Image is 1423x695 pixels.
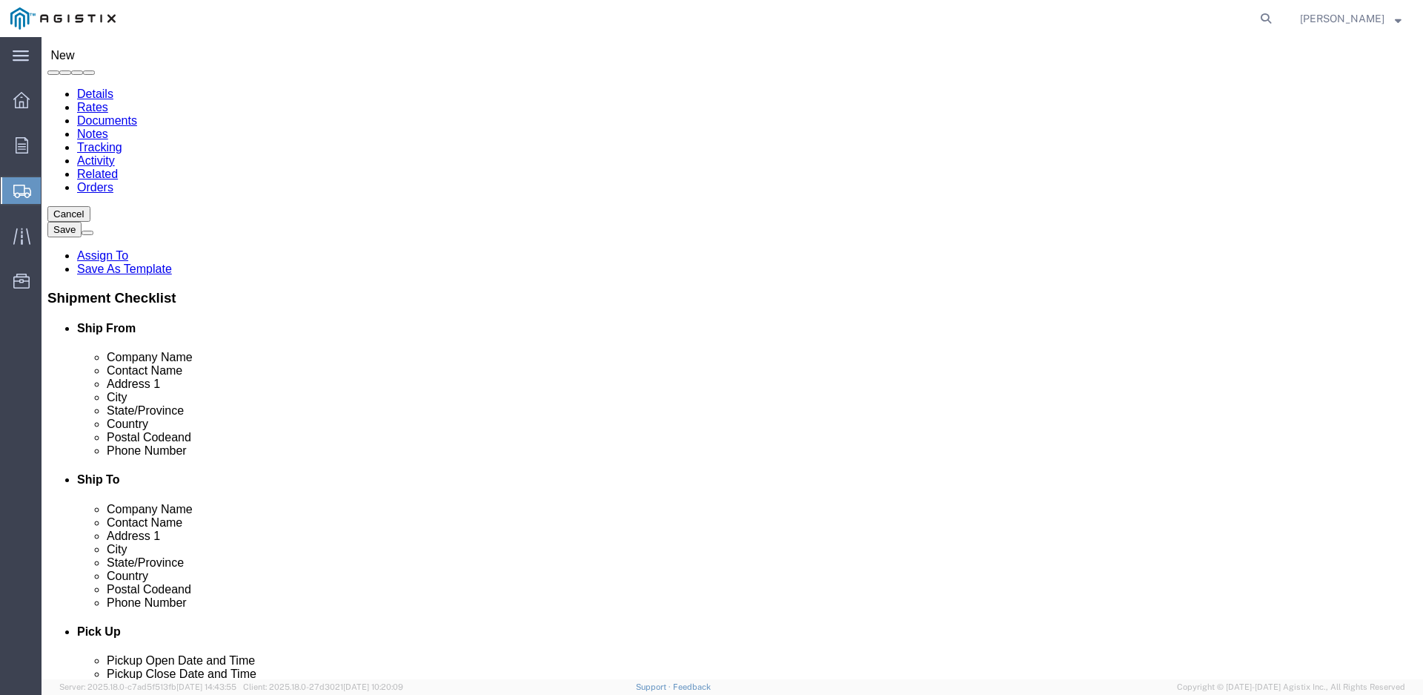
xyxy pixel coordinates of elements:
[243,682,403,691] span: Client: 2025.18.0-27d3021
[42,37,1423,679] iframe: FS Legacy Container
[1300,10,1384,27] span: Christy Paula Cruz
[176,682,236,691] span: [DATE] 14:43:55
[636,682,673,691] a: Support
[1299,10,1402,27] button: [PERSON_NAME]
[59,682,236,691] span: Server: 2025.18.0-c7ad5f513fb
[10,7,116,30] img: logo
[673,682,711,691] a: Feedback
[343,682,403,691] span: [DATE] 10:20:09
[1177,681,1405,694] span: Copyright © [DATE]-[DATE] Agistix Inc., All Rights Reserved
